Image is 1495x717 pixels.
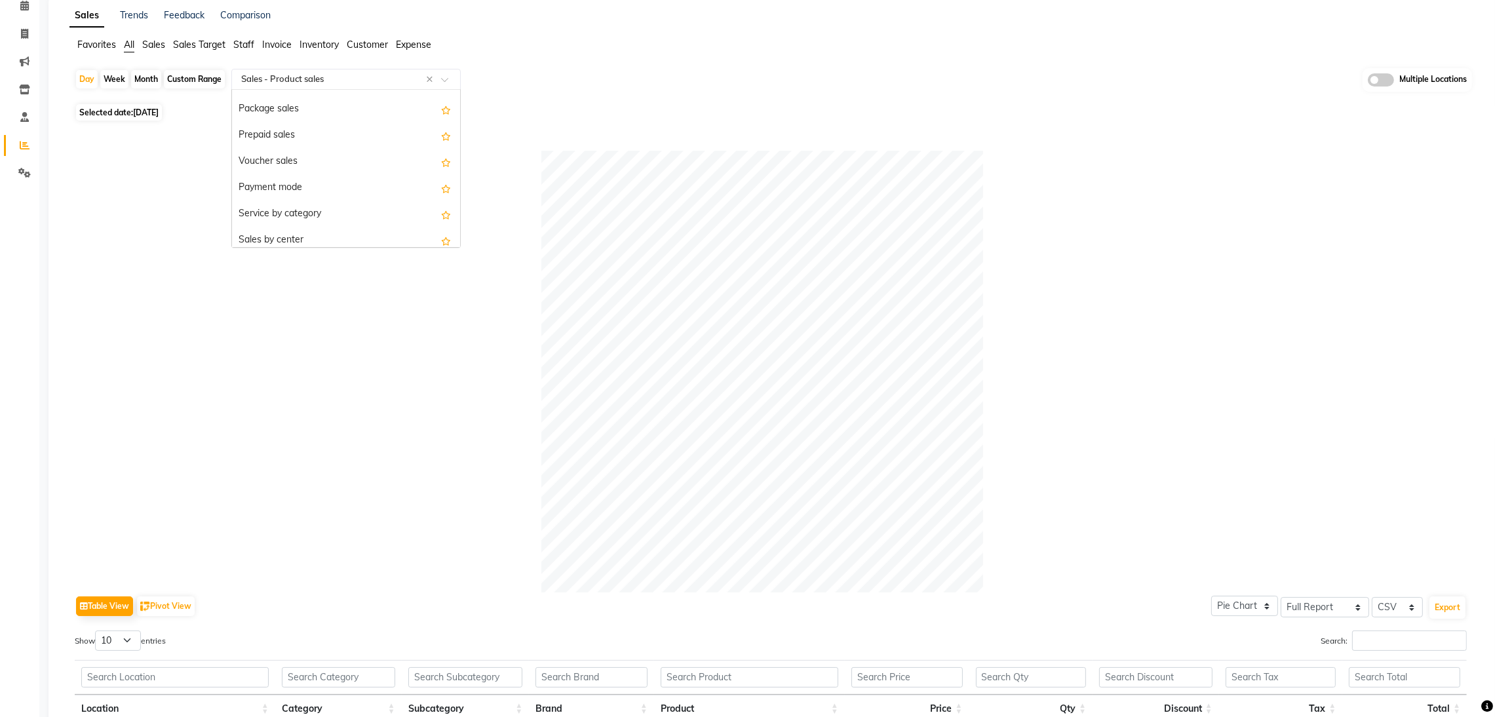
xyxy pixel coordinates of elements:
[120,9,148,21] a: Trends
[1429,596,1466,619] button: Export
[232,123,460,149] div: Prepaid sales
[100,70,128,88] div: Week
[441,206,451,222] span: Add this report to Favorites List
[851,667,963,688] input: Search Price
[140,602,150,611] img: pivot.png
[75,630,166,651] label: Show entries
[426,73,437,87] span: Clear all
[232,201,460,227] div: Service by category
[232,96,460,123] div: Package sales
[124,39,134,50] span: All
[164,70,225,88] div: Custom Range
[976,667,1087,688] input: Search Qty
[232,175,460,201] div: Payment mode
[76,104,162,121] span: Selected date:
[347,39,388,50] span: Customer
[441,102,451,117] span: Add this report to Favorites List
[441,154,451,170] span: Add this report to Favorites List
[1399,73,1467,87] span: Multiple Locations
[232,227,460,254] div: Sales by center
[1352,630,1467,651] input: Search:
[142,39,165,50] span: Sales
[220,9,271,21] a: Comparison
[231,89,461,248] ng-dropdown-panel: Options list
[137,596,195,616] button: Pivot View
[173,39,225,50] span: Sales Target
[441,128,451,144] span: Add this report to Favorites List
[441,233,451,248] span: Add this report to Favorites List
[1099,667,1213,688] input: Search Discount
[77,39,116,50] span: Favorites
[1321,630,1467,651] label: Search:
[262,39,292,50] span: Invoice
[95,630,141,651] select: Showentries
[131,70,161,88] div: Month
[408,667,523,688] input: Search Subcategory
[232,149,460,175] div: Voucher sales
[81,667,269,688] input: Search Location
[282,667,395,688] input: Search Category
[1349,667,1460,688] input: Search Total
[1226,667,1336,688] input: Search Tax
[69,4,104,28] a: Sales
[76,70,98,88] div: Day
[300,39,339,50] span: Inventory
[396,39,431,50] span: Expense
[233,39,254,50] span: Staff
[535,667,648,688] input: Search Brand
[76,596,133,616] button: Table View
[164,9,204,21] a: Feedback
[441,180,451,196] span: Add this report to Favorites List
[661,667,838,688] input: Search Product
[133,107,159,117] span: [DATE]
